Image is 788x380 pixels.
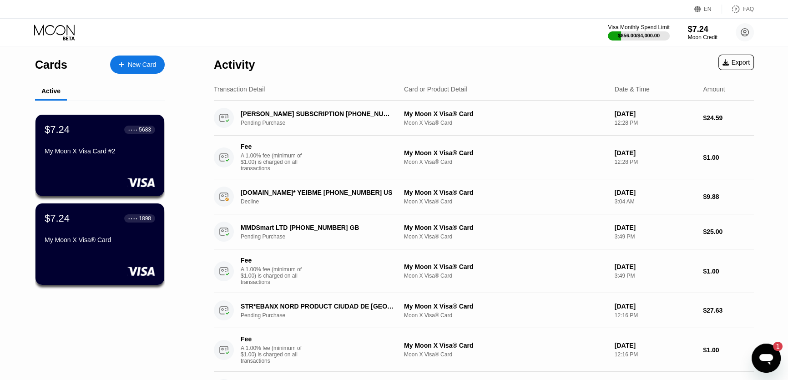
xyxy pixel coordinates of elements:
div: My Moon X Visa® Card [404,189,607,196]
div: My Moon X Visa® Card [404,224,607,231]
div: 12:28 PM [615,159,696,165]
div: [DATE] [615,224,696,231]
div: [DATE] [615,149,696,157]
div: Pending Purchase [241,120,405,126]
div: MMDSmart LTD [PHONE_NUMBER] GB [241,224,394,231]
div: [PERSON_NAME] SUBSCRIPTION [PHONE_NUMBER] US [241,110,394,117]
div: Moon Credit [688,34,717,41]
div: Moon X Visa® Card [404,273,607,279]
div: 12:28 PM [615,120,696,126]
div: [PERSON_NAME] SUBSCRIPTION [PHONE_NUMBER] USPending PurchaseMy Moon X Visa® CardMoon X Visa® Card... [214,101,754,136]
div: Cards [35,58,67,71]
div: My Moon X Visa® Card [45,236,155,243]
div: FeeA 1.00% fee (minimum of $1.00) is charged on all transactionsMy Moon X Visa® CardMoon X Visa® ... [214,136,754,179]
div: $7.24● ● ● ●1898My Moon X Visa® Card [35,203,164,285]
div: Export [718,55,754,70]
div: Fee [241,335,304,343]
div: [DATE] [615,303,696,310]
div: $7.24 [688,25,717,34]
div: New Card [128,61,156,69]
iframe: Okunmamış mesaj sayısı [764,342,783,351]
div: [DATE] [615,110,696,117]
div: My Moon X Visa® Card [404,303,607,310]
div: 3:49 PM [615,233,696,240]
div: Activity [214,58,255,71]
div: EN [694,5,722,14]
div: A 1.00% fee (minimum of $1.00) is charged on all transactions [241,266,309,285]
div: New Card [110,56,165,74]
div: [DOMAIN_NAME]* YEIBME [PHONE_NUMBER] US [241,189,394,196]
div: [DATE] [615,263,696,270]
div: [DOMAIN_NAME]* YEIBME [PHONE_NUMBER] USDeclineMy Moon X Visa® CardMoon X Visa® Card[DATE]3:04 AM$... [214,179,754,214]
div: $7.24● ● ● ●5683My Moon X Visa Card #2 [35,115,164,196]
div: [DATE] [615,342,696,349]
div: FAQ [743,6,754,12]
div: STR*EBANX NORD PRODUCT CIUDAD DE [GEOGRAPHIC_DATA] [241,303,394,310]
div: Fee [241,257,304,264]
div: $856.00 / $4,000.00 [618,33,660,38]
div: $7.24 [45,124,70,136]
div: ● ● ● ● [128,217,137,220]
div: My Moon X Visa® Card [404,110,607,117]
div: FAQ [722,5,754,14]
div: ● ● ● ● [128,128,137,131]
div: $25.00 [703,228,754,235]
div: FeeA 1.00% fee (minimum of $1.00) is charged on all transactionsMy Moon X Visa® CardMoon X Visa® ... [214,328,754,372]
iframe: Mesajlaşma penceresini başlatma düğmesi, 1 okunmamış mesaj [752,344,781,373]
div: Fee [241,143,304,150]
div: Pending Purchase [241,312,405,319]
div: 1898 [139,215,151,222]
div: Amount [703,86,725,93]
div: $1.00 [703,154,754,161]
div: My Moon X Visa® Card [404,263,607,270]
div: 3:49 PM [615,273,696,279]
div: MMDSmart LTD [PHONE_NUMBER] GBPending PurchaseMy Moon X Visa® CardMoon X Visa® Card[DATE]3:49 PM$... [214,214,754,249]
div: Export [722,59,750,66]
div: 12:16 PM [615,351,696,358]
div: $27.63 [703,307,754,314]
div: Visa Monthly Spend Limit [608,24,669,30]
div: Transaction Detail [214,86,265,93]
div: Moon X Visa® Card [404,312,607,319]
div: $1.00 [703,268,754,275]
div: My Moon X Visa® Card [404,149,607,157]
div: $1.00 [703,346,754,354]
div: FeeA 1.00% fee (minimum of $1.00) is charged on all transactionsMy Moon X Visa® CardMoon X Visa® ... [214,249,754,293]
div: Decline [241,198,405,205]
div: Active [41,87,61,95]
div: Moon X Visa® Card [404,351,607,358]
div: STR*EBANX NORD PRODUCT CIUDAD DE [GEOGRAPHIC_DATA]Pending PurchaseMy Moon X Visa® CardMoon X Visa... [214,293,754,328]
div: $7.24 [45,213,70,224]
div: Date & Time [615,86,650,93]
div: $9.88 [703,193,754,200]
div: Pending Purchase [241,233,405,240]
div: My Moon X Visa® Card [404,342,607,349]
div: 3:04 AM [615,198,696,205]
div: My Moon X Visa Card #2 [45,147,155,155]
div: $7.24Moon Credit [688,25,717,41]
div: $24.59 [703,114,754,122]
div: A 1.00% fee (minimum of $1.00) is charged on all transactions [241,345,309,364]
div: 12:16 PM [615,312,696,319]
div: Card or Product Detail [404,86,467,93]
div: Moon X Visa® Card [404,159,607,165]
div: 5683 [139,127,151,133]
div: Moon X Visa® Card [404,233,607,240]
div: Moon X Visa® Card [404,198,607,205]
div: Moon X Visa® Card [404,120,607,126]
div: EN [704,6,712,12]
div: Visa Monthly Spend Limit$856.00/$4,000.00 [608,24,669,41]
div: [DATE] [615,189,696,196]
div: A 1.00% fee (minimum of $1.00) is charged on all transactions [241,152,309,172]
